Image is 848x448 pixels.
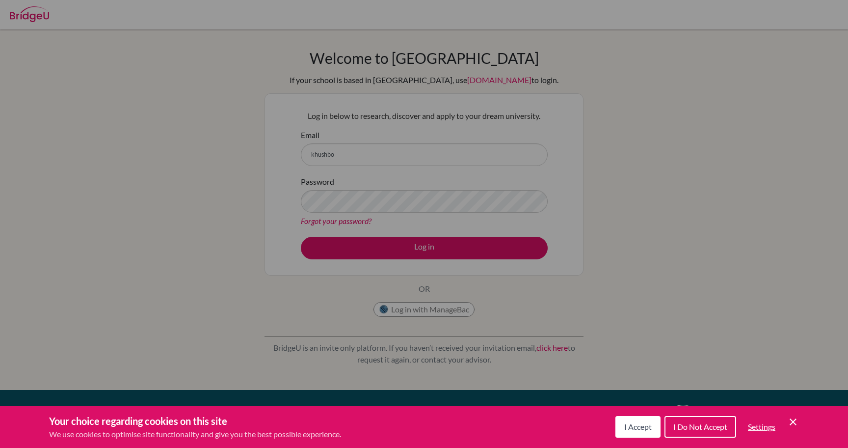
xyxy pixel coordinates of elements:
button: I Do Not Accept [664,416,736,438]
p: We use cookies to optimise site functionality and give you the best possible experience. [49,428,341,440]
button: Save and close [787,416,799,428]
h3: Your choice regarding cookies on this site [49,414,341,428]
span: I Do Not Accept [673,422,727,431]
button: Settings [740,417,783,437]
span: I Accept [624,422,652,431]
button: I Accept [615,416,661,438]
span: Settings [748,422,775,431]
